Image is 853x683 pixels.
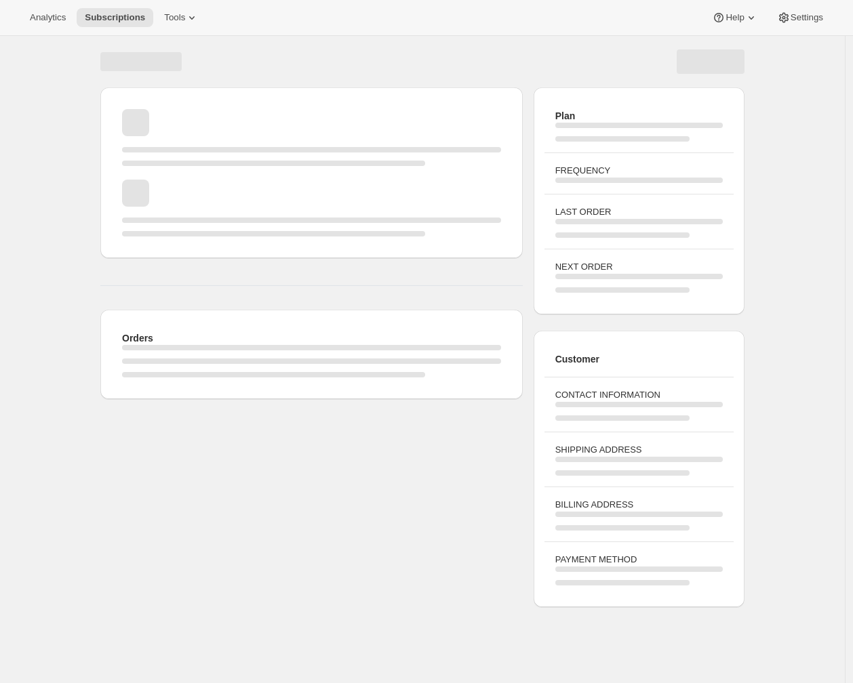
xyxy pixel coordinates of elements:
h2: Plan [555,109,723,123]
div: Page loading [84,36,761,613]
span: Help [726,12,744,23]
span: Tools [164,12,185,23]
h3: LAST ORDER [555,205,723,219]
span: Analytics [30,12,66,23]
button: Subscriptions [77,8,153,27]
h3: PAYMENT METHOD [555,553,723,566]
h3: BILLING ADDRESS [555,498,723,512]
button: Analytics [22,8,74,27]
span: Settings [791,12,823,23]
h3: CONTACT INFORMATION [555,388,723,402]
h2: Customer [555,352,723,366]
button: Settings [769,8,831,27]
h3: FREQUENCY [555,164,723,178]
h2: Orders [122,331,501,345]
button: Tools [156,8,207,27]
h3: NEXT ORDER [555,260,723,274]
span: Subscriptions [85,12,145,23]
button: Help [704,8,766,27]
h3: SHIPPING ADDRESS [555,443,723,457]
